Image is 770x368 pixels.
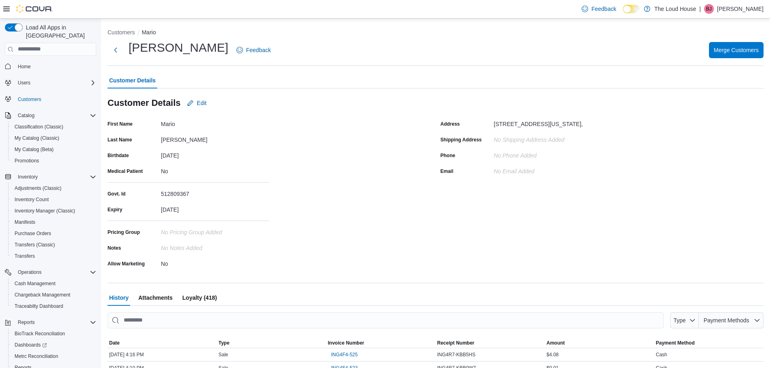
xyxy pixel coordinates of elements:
[233,42,274,58] a: Feedback
[2,93,99,105] button: Customers
[11,301,66,311] a: Traceabilty Dashboard
[161,257,269,267] div: No
[11,217,38,227] a: Manifests
[2,61,99,72] button: Home
[11,240,96,250] span: Transfers (Classic)
[578,1,619,17] a: Feedback
[15,94,96,104] span: Customers
[11,340,96,350] span: Dashboards
[161,165,269,175] div: No
[15,230,51,237] span: Purchase Orders
[18,319,35,326] span: Reports
[2,110,99,121] button: Catalog
[197,99,207,107] span: Edit
[15,124,63,130] span: Classification (Classic)
[706,4,712,14] span: BJ
[15,111,38,120] button: Catalog
[11,351,61,361] a: Metrc Reconciliation
[331,351,358,358] span: ING4F4-525
[546,340,565,346] span: Amount
[8,144,99,155] button: My Catalog (Beta)
[670,312,699,328] button: Type
[246,46,271,54] span: Feedback
[161,226,269,236] div: No Pricing Group Added
[11,240,58,250] a: Transfers (Classic)
[437,351,476,358] span: ING4R7-KBB5HS
[182,290,217,306] span: Loyalty (418)
[15,78,96,88] span: Users
[219,351,228,358] span: Sale
[161,187,269,197] div: 512809367
[494,165,535,175] div: No Email added
[623,5,640,13] input: Dark Mode
[108,28,764,38] nav: An example of EuiBreadcrumbs
[2,77,99,88] button: Users
[109,72,156,88] span: Customer Details
[11,279,96,288] span: Cash Management
[441,168,454,175] label: Email
[18,63,31,70] span: Home
[656,340,695,346] span: Payment Method
[23,23,96,40] span: Load All Apps in [GEOGRAPHIC_DATA]
[15,208,75,214] span: Inventory Manager (Classic)
[545,338,654,348] button: Amount
[15,111,96,120] span: Catalog
[8,250,99,262] button: Transfers
[109,290,129,306] span: History
[11,301,96,311] span: Traceabilty Dashboard
[654,4,696,14] p: The Loud House
[11,145,57,154] a: My Catalog (Beta)
[699,312,764,328] button: Payment Methods
[2,317,99,328] button: Reports
[441,137,482,143] label: Shipping Address
[161,242,269,251] div: No Notes added
[11,340,50,350] a: Dashboards
[15,242,55,248] span: Transfers (Classic)
[15,95,44,104] a: Customers
[8,289,99,301] button: Chargeback Management
[673,317,686,324] span: Type
[545,350,654,360] div: $4.08
[15,78,34,88] button: Users
[161,149,269,159] div: [DATE]
[109,340,120,346] span: Date
[15,172,41,182] button: Inventory
[108,42,124,58] button: Next
[11,329,68,339] a: BioTrack Reconciliation
[108,29,135,36] button: Customers
[15,267,45,277] button: Operations
[11,195,96,204] span: Inventory Count
[108,338,217,348] button: Date
[11,133,63,143] a: My Catalog (Classic)
[18,96,41,103] span: Customers
[108,191,126,197] label: Govt. Id
[15,185,61,191] span: Adjustments (Classic)
[704,4,714,14] div: Brooke Jones
[717,4,764,14] p: [PERSON_NAME]
[11,229,55,238] a: Purchase Orders
[108,137,132,143] label: Last Name
[2,171,99,183] button: Inventory
[11,206,96,216] span: Inventory Manager (Classic)
[219,340,230,346] span: Type
[18,80,30,86] span: Users
[8,301,99,312] button: Traceabilty Dashboard
[2,267,99,278] button: Operations
[129,40,228,56] h1: [PERSON_NAME]
[328,340,364,346] span: Invoice Number
[8,194,99,205] button: Inventory Count
[494,118,583,127] div: [STREET_ADDRESS][US_STATE],
[18,112,34,119] span: Catalog
[8,228,99,239] button: Purchase Orders
[8,278,99,289] button: Cash Management
[11,195,52,204] a: Inventory Count
[184,95,210,111] button: Edit
[654,338,764,348] button: Payment Method
[108,168,143,175] label: Medical Patient
[494,133,602,143] div: No Shipping Address added
[108,312,664,328] input: This is a search bar. As you type, the results lower in the page will automatically filter.
[699,4,701,14] p: |
[11,183,96,193] span: Adjustments (Classic)
[161,203,269,213] div: [DATE]
[11,251,96,261] span: Transfers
